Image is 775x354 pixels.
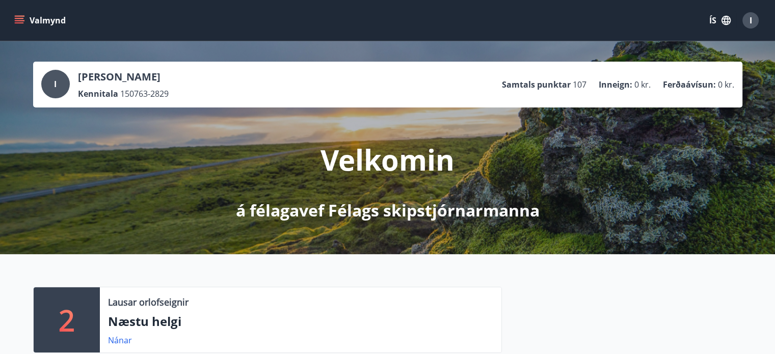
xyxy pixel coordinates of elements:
button: ÍS [704,11,736,30]
span: I [750,15,752,26]
p: Samtals punktar [502,79,571,90]
p: Ferðaávísun : [663,79,716,90]
p: [PERSON_NAME] [78,70,169,84]
span: 150763-2829 [120,88,169,99]
p: Velkomin [320,140,455,179]
p: Næstu helgi [108,313,493,330]
span: I [54,78,57,90]
a: Nánar [108,335,132,346]
p: 2 [59,301,75,339]
span: 0 kr. [718,79,734,90]
p: á félagavef Félags skipstjórnarmanna [236,199,540,222]
span: 0 kr. [634,79,651,90]
button: menu [12,11,70,30]
p: Inneign : [599,79,632,90]
p: Kennitala [78,88,118,99]
button: I [738,8,763,33]
p: Lausar orlofseignir [108,295,189,309]
span: 107 [573,79,586,90]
